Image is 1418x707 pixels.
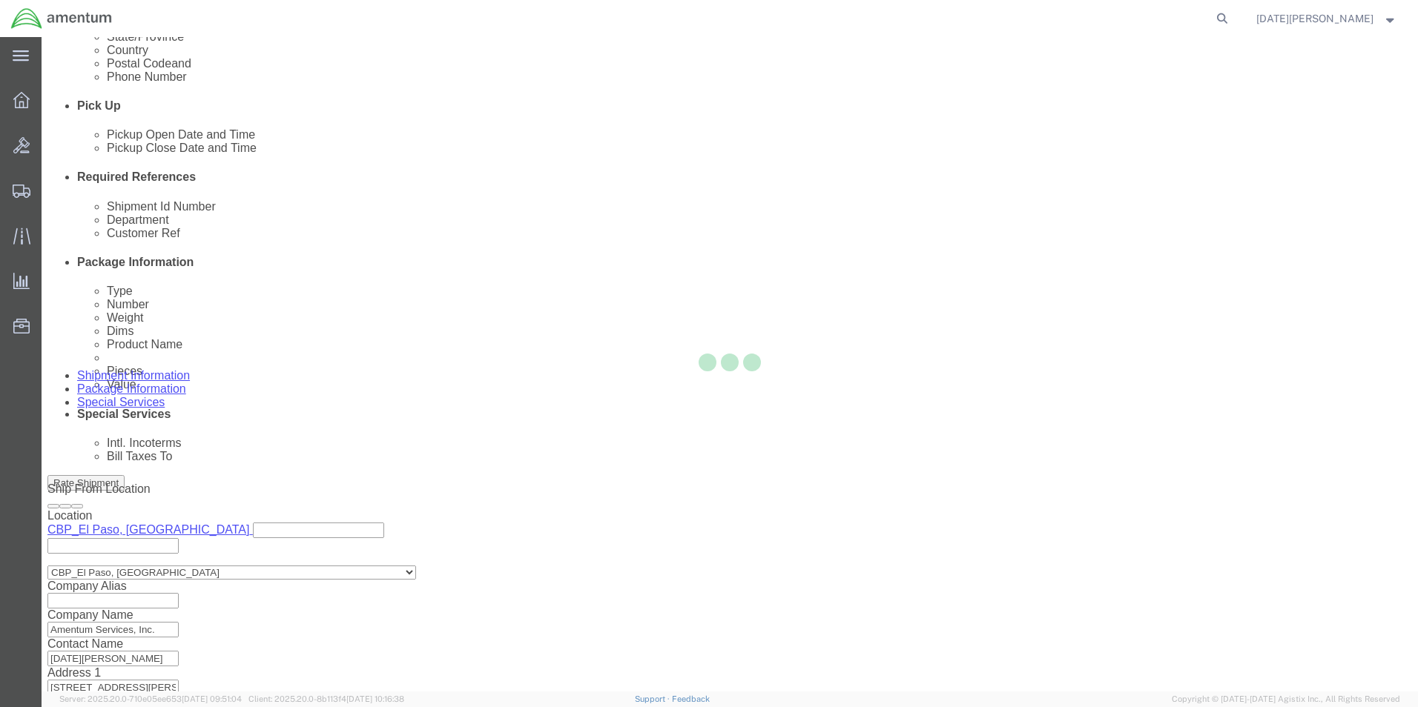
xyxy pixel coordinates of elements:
span: Client: 2025.20.0-8b113f4 [248,694,404,703]
span: Copyright © [DATE]-[DATE] Agistix Inc., All Rights Reserved [1172,693,1400,706]
span: Server: 2025.20.0-710e05ee653 [59,694,242,703]
span: Noel Arrieta [1256,10,1374,27]
a: Feedback [672,694,710,703]
a: Support [635,694,672,703]
span: [DATE] 09:51:04 [182,694,242,703]
span: [DATE] 10:16:38 [346,694,404,703]
button: [DATE][PERSON_NAME] [1256,10,1398,27]
img: logo [10,7,113,30]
